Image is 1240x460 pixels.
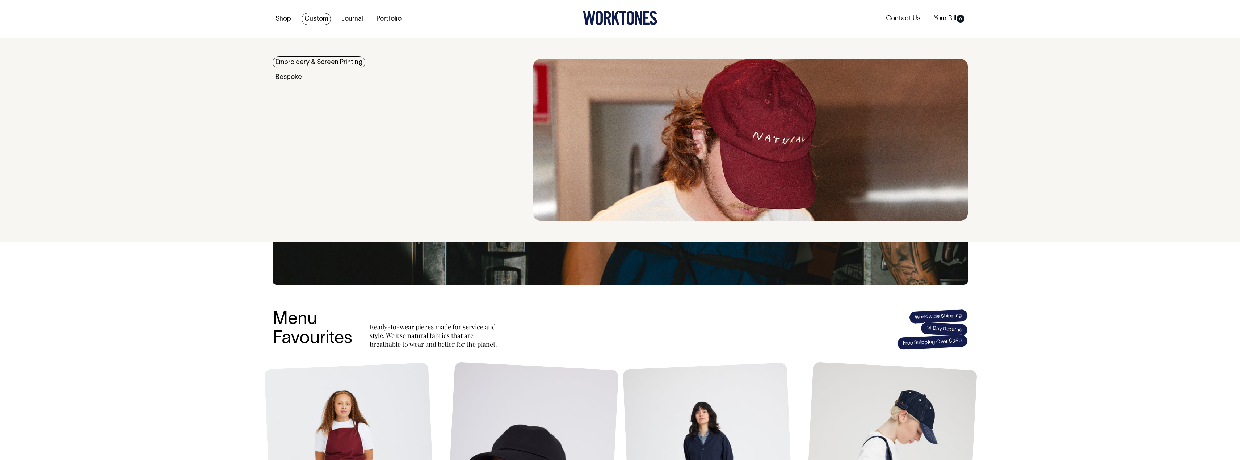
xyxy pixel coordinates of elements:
span: 0 [957,15,964,23]
span: 14 Day Returns [920,322,968,337]
a: Custom [302,13,331,25]
p: Ready-to-wear pieces made for service and style. We use natural fabrics that are breathable to we... [370,322,500,349]
a: Your Bill0 [931,13,967,25]
span: Worldwide Shipping [909,309,968,324]
a: Journal [339,13,366,25]
span: Free Shipping Over $350 [897,334,968,350]
h3: Menu Favourites [273,310,352,349]
a: Shop [273,13,294,25]
a: Portfolio [374,13,404,25]
img: embroidery & Screen Printing [533,59,968,221]
a: Embroidery & Screen Printing [273,56,365,68]
a: Contact Us [883,13,923,25]
a: Bespoke [273,71,305,83]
